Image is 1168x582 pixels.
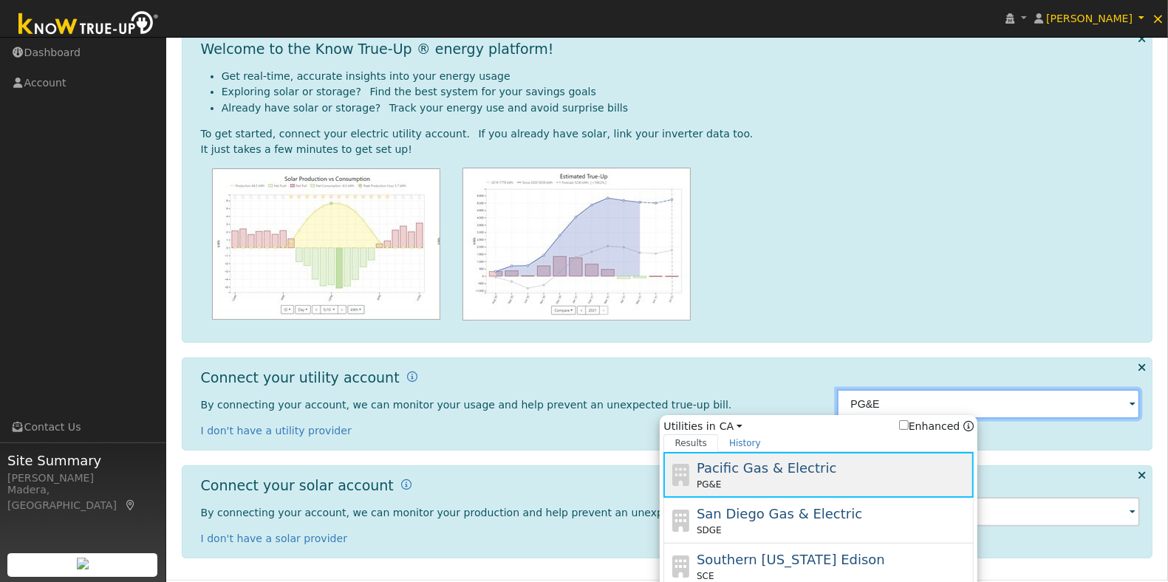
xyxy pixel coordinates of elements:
[7,451,158,470] span: Site Summary
[697,524,722,537] span: SDGE
[663,434,718,452] a: Results
[837,389,1140,419] input: Select a Utility
[201,399,732,411] span: By connecting your account, we can monitor your usage and help prevent an unexpected true-up bill.
[222,84,1141,100] li: Exploring solar or storage? Find the best system for your savings goals
[899,419,960,434] label: Enhanced
[222,100,1141,116] li: Already have solar or storage? Track your energy use and avoid surprise bills
[697,460,836,476] span: Pacific Gas & Electric
[697,478,721,491] span: PG&E
[201,369,400,386] h1: Connect your utility account
[201,126,1141,142] div: To get started, connect your electric utility account. If you already have solar, link your inver...
[201,533,348,544] a: I don't have a solar provider
[718,434,772,452] a: History
[899,420,909,430] input: Enhanced
[963,420,974,432] a: Enhanced Providers
[124,499,137,511] a: Map
[1046,13,1133,24] span: [PERSON_NAME]
[201,142,1141,157] div: It just takes a few minutes to get set up!
[720,419,742,434] a: CA
[201,41,554,58] h1: Welcome to the Know True-Up ® energy platform!
[201,507,757,518] span: By connecting your account, we can monitor your production and help prevent an unexpected true-up...
[222,69,1141,84] li: Get real-time, accurate insights into your energy usage
[697,506,862,521] span: San Diego Gas & Electric
[201,477,394,494] h1: Connect your solar account
[201,425,352,437] a: I don't have a utility provider
[663,419,974,434] span: Utilities in
[7,482,158,513] div: Madera, [GEOGRAPHIC_DATA]
[7,470,158,486] div: [PERSON_NAME]
[11,8,166,41] img: Know True-Up
[1152,10,1164,27] span: ×
[697,552,885,567] span: Southern [US_STATE] Edison
[77,558,89,569] img: retrieve
[899,419,974,434] span: Show enhanced providers
[837,497,1140,527] input: Select an Inverter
